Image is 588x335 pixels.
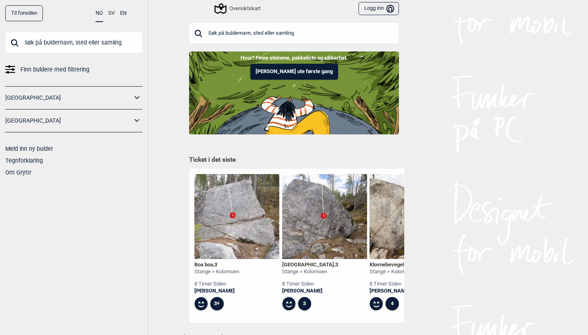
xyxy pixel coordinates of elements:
a: Til forsiden [5,5,43,21]
button: EN [120,5,127,21]
a: Finn buldere med filtrering [5,64,143,76]
button: [PERSON_NAME] ute første gang [250,64,338,80]
div: Klovnebevegelsen , [370,261,416,268]
img: Porto [282,174,367,259]
a: [GEOGRAPHIC_DATA] [5,92,132,104]
span: 3 [214,261,217,268]
div: 8 timer siden [194,281,239,288]
div: Stange > Kolomoen [370,268,416,275]
a: [PERSON_NAME] [194,288,239,295]
div: Oversiktskart [216,4,261,13]
button: Logg inn [359,2,399,16]
div: 4 [385,297,399,310]
div: 8 timer siden [370,281,416,288]
a: [PERSON_NAME] [282,288,338,295]
div: 3+ [210,297,224,310]
div: 3 [298,297,312,310]
div: 8 timer siden [282,281,338,288]
span: Finn buldere med filtrering [20,64,89,76]
button: SV [108,5,115,21]
p: Hvor? Finne steinene, pakkeliste og sikkerhet. [6,54,582,62]
input: Søk på buldernavn, sted eller samling [189,22,399,44]
img: Indoor to outdoor [189,51,399,134]
a: Tegnforklaring [5,157,43,164]
button: NO [96,5,103,22]
span: 3 [335,261,338,268]
input: Søk på buldernavn, sted eller samling [5,32,143,53]
a: [PERSON_NAME] [370,288,416,295]
div: Boa boa , [194,261,239,268]
h1: Ticket i det siste [189,156,399,165]
a: Meld inn ny bulder [5,145,53,152]
img: Klovnebevegelsen [370,174,454,259]
a: [GEOGRAPHIC_DATA] [5,115,132,127]
div: Stange > Kolomoen [194,268,239,275]
a: Om Gryttr [5,169,31,176]
div: Stange > Kolomoen [282,268,338,275]
img: Boa boa [194,174,279,259]
div: [GEOGRAPHIC_DATA] , [282,261,338,268]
